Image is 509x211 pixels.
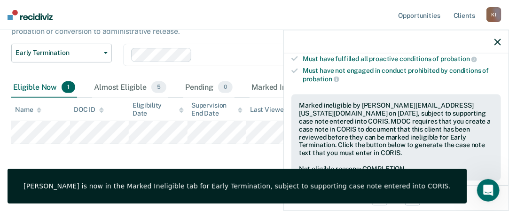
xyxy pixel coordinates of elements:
div: Eligible Now [11,78,77,98]
span: 5 [151,81,166,94]
div: Pending [183,78,235,98]
div: Must have fulfilled all proactive conditions of [303,55,501,63]
iframe: Intercom live chat [477,179,500,202]
div: Not eligible reasons: COMPLETION [299,165,493,173]
div: [PERSON_NAME] is now in the Marked Ineligible tab for Early Termination, subject to supporting ca... [23,182,451,190]
div: Marked Ineligible [250,78,332,98]
span: 0 [218,81,233,94]
div: Eligibility Date [133,102,184,117]
div: Name [15,106,41,114]
div: DOC ID [74,106,104,114]
div: Marked ineligible by [PERSON_NAME][EMAIL_ADDRESS][US_STATE][DOMAIN_NAME] on [DATE], subject to su... [299,102,493,157]
span: Early Termination [16,49,100,57]
div: Must have not engaged in conduct prohibited by conditions of [303,67,501,83]
span: probation [303,75,339,83]
div: K I [486,7,501,22]
div: Last Viewed [250,106,296,114]
div: Almost Eligible [92,78,168,98]
span: 1 [62,81,75,94]
span: probation [440,55,477,63]
img: Recidiviz [8,10,53,20]
div: Supervision End Date [191,102,243,117]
